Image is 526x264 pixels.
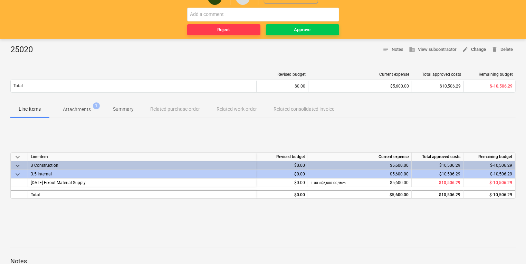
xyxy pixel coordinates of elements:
[259,72,306,77] div: Revised budget
[383,46,403,54] span: Notes
[463,153,515,161] div: Remaining budget
[311,181,346,185] small: 1.00 × $5,600.00 / Item
[467,72,513,77] div: Remaining budget
[463,161,515,170] div: $-10,506.29
[491,46,498,53] span: delete
[187,8,339,21] input: Add a comment
[383,46,389,53] span: notes
[463,170,515,179] div: $-10,506.29
[28,153,256,161] div: Line-item
[218,26,230,34] div: Reject
[308,153,412,161] div: Current expense
[113,106,134,113] p: Summary
[13,170,22,179] span: keyboard_arrow_down
[31,170,253,178] div: 3.5 Internal
[491,46,513,54] span: Delete
[463,190,515,199] div: $-10,506.29
[311,170,409,179] div: $5,600.00
[380,44,406,55] button: Notes
[412,161,463,170] div: $10,506.29
[187,24,260,35] button: Reject
[294,26,311,34] div: Approve
[409,46,457,54] span: View subcontractor
[406,44,459,55] button: View subcontractor
[13,162,22,170] span: keyboard_arrow_down
[10,44,38,55] div: 25020
[462,46,486,54] span: Change
[256,161,308,170] div: $0.00
[311,72,409,77] div: Current expense
[439,180,460,185] span: $10,506.29
[28,190,256,199] div: Total
[19,106,41,113] p: Line-items
[490,84,513,89] span: $-10,506.29
[412,190,463,199] div: $10,506.29
[256,81,308,92] div: $0.00
[409,46,415,53] span: business
[462,46,468,53] span: edit
[415,72,461,77] div: Total approved costs
[489,44,516,55] button: Delete
[311,84,409,89] div: $5,600.00
[489,180,512,185] span: $-10,506.29
[63,106,91,113] p: Attachments
[13,153,22,161] span: keyboard_arrow_down
[311,161,409,170] div: $5,600.00
[13,83,23,89] p: Total
[31,161,253,170] div: 3 Construction
[266,24,339,35] button: Approve
[311,191,409,199] div: $5,600.00
[256,153,308,161] div: Revised budget
[31,180,86,185] span: 3.5.18 Fixout Material Supply
[459,44,489,55] button: Change
[256,170,308,179] div: $0.00
[491,231,526,264] iframe: Chat Widget
[412,170,463,179] div: $10,506.29
[412,81,463,92] div: $10,506.29
[256,179,308,187] div: $0.00
[93,102,100,109] span: 1
[311,179,409,187] div: $5,600.00
[412,153,463,161] div: Total approved costs
[256,190,308,199] div: $0.00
